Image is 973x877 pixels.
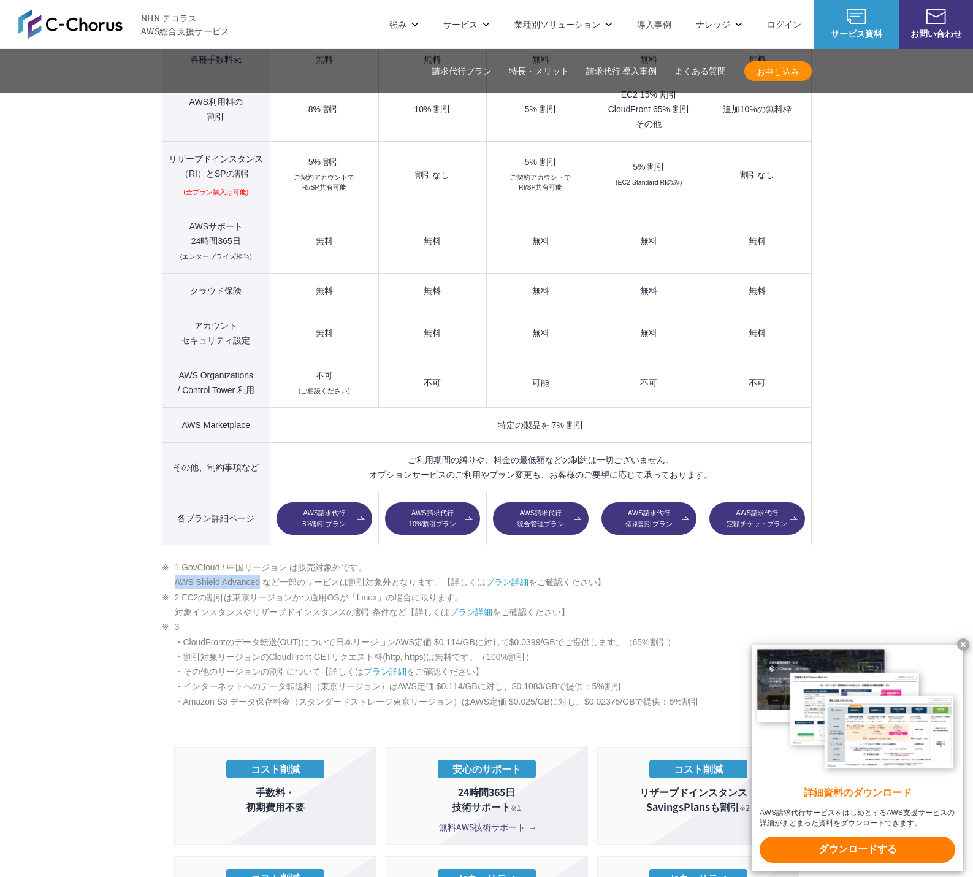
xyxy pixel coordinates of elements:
[18,9,230,39] a: AWS総合支援サービス C-Chorus NHN テコラスAWS総合支援サービス
[510,173,571,193] small: ご契約アカウントで RI/SP共有可能
[595,42,703,77] td: 無料
[162,442,270,492] th: その他、制約事項など
[141,12,230,37] span: NHN テコラス AWS総合支援サービス
[162,560,812,590] li: 1 GovCloud / 中国リージョン は販売対象外です。 AWS Shield Advanced など一部のサービスは割引対象外となります。【詳しくは をご確認ください】
[703,358,811,407] td: 不可
[744,61,812,81] a: お申し込み
[270,42,378,77] td: 無料
[162,142,270,209] th: リザーブドインスタンス （RI）とSPの割引
[378,142,486,209] td: 割引なし
[162,273,270,308] th: クラウド保険
[739,802,750,813] span: ※2
[586,65,657,78] a: 請求代行 導入事例
[487,358,595,407] td: 可能
[181,784,370,814] p: 手数料・ 初期費用不要
[162,42,270,77] th: 各種手数料
[487,273,595,308] td: 無料
[899,27,973,40] span: お問い合わせ
[443,18,490,31] p: サービス
[270,77,378,142] td: 8% 割引
[601,502,696,535] a: AWS請求代行個別割引プラン
[162,358,270,407] th: AWS Organizations / Control Tower 利用
[649,760,747,778] p: コスト削減
[378,358,486,407] td: 不可
[601,163,696,171] div: 5% 割引
[760,786,955,800] x-t: 詳細資料のダウンロード
[439,821,534,833] span: 無料AWS技術サポート
[162,492,270,545] th: 各プラン詳細ページ
[696,18,742,31] p: ナレッジ
[392,784,581,814] p: 24時間365日 技術サポート
[162,308,270,358] th: アカウント セキュリティ設定
[270,442,811,492] td: ご利用期間の縛りや、料金の最低額などの制約は一切ございません。 オプションサービスのご利用やプラン変更も、お客様のご要望に応じて承っております。
[294,173,354,193] small: ご契約アカウントで RI/SP共有可能
[595,308,703,358] td: 無料
[926,9,946,24] img: お問い合わせ
[162,77,270,142] th: AWS利用料の 割引
[637,18,671,31] a: 導入事例
[378,209,486,273] td: 無料
[385,502,480,535] a: AWS請求代行10%割引プラン
[438,760,536,778] p: 安心のサポート
[814,27,899,40] span: サービス資料
[514,18,612,31] p: 業種別ソリューション
[847,9,866,24] img: AWS総合支援サービス C-Chorus サービス資料
[760,837,955,863] x-t: ダウンロードする
[487,42,595,77] td: 無料
[493,158,588,166] div: 5% 割引
[744,65,812,78] span: お申し込み
[509,65,569,78] a: 特長・メリット
[378,308,486,358] td: 無料
[616,178,682,188] small: (EC2 Standard RIのみ)
[270,308,378,358] td: 無料
[180,253,252,260] small: (エンタープライズ相当)
[18,9,123,39] img: AWS総合支援サービス C-Chorus
[703,142,811,209] td: 割引なし
[162,590,812,620] li: 2 EC2の割引は東京リージョンかつ適用OSが「Linux」の場合に限ります。 対象インスタンスやリザーブドインスタンスの割引条件など【詳しくは をご確認ください】
[270,407,811,442] td: 特定の製品を 7% 割引
[487,209,595,273] td: 無料
[299,387,350,394] small: (ご相談ください)
[277,502,372,535] a: AWS請求代行8%割引プラン
[162,209,270,273] th: AWSサポート 24時間365日
[162,619,812,709] li: 3 ・CloudFrontのデータ転送(OUT)について日本リージョンAWS定価 $0.114/GBに対して$0.0399/GBでご提供します。（65%割引） ・割引対象リージョンのCloudF...
[493,502,588,535] a: AWS請求代行統合管理プラン
[486,577,528,587] a: プラン詳細
[364,667,406,676] a: プラン詳細
[674,65,726,78] a: よくある質問
[270,209,378,273] td: 無料
[392,821,581,833] a: 無料AWS技術サポート
[270,273,378,308] td: 無料
[378,273,486,308] td: 無料
[595,77,703,142] td: EC2 15% 割引 CloudFront 65% 割引 その他
[709,502,804,535] a: AWS請求代行定額チケットプラン
[595,273,703,308] td: 無料
[449,607,492,617] a: プラン詳細
[378,42,486,77] td: 無料
[487,308,595,358] td: 無料
[752,645,963,871] a: 詳細資料のダウンロード AWS請求代行サービスをはじめとするAWS支援サービスの詳細がまとまった資料をダウンロードできます。 ダウンロードする
[604,784,793,814] p: リザーブドインスタンス・ SavingsPlansも割引
[767,18,801,31] a: ログイン
[378,77,486,142] td: 10% 割引
[162,407,270,442] th: AWS Marketplace
[226,760,324,778] p: コスト削減
[703,273,811,308] td: 無料
[595,209,703,273] td: 無料
[183,188,248,197] small: (全プラン購入は可能)
[703,308,811,358] td: 無料
[270,358,378,407] td: 不可
[511,802,521,813] span: ※1
[595,358,703,407] td: 不可
[703,209,811,273] td: 無料
[233,56,242,64] small: ※1
[487,77,595,142] td: 5% 割引
[760,808,955,829] x-t: AWS請求代行サービスをはじめとするAWS支援サービスの詳細がまとまった資料をダウンロードできます。
[277,158,372,166] div: 5% 割引
[389,18,419,31] p: 強み
[432,65,492,78] a: 請求代行プラン
[703,77,811,142] td: 追加10%の無料枠
[703,42,811,77] td: 無料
